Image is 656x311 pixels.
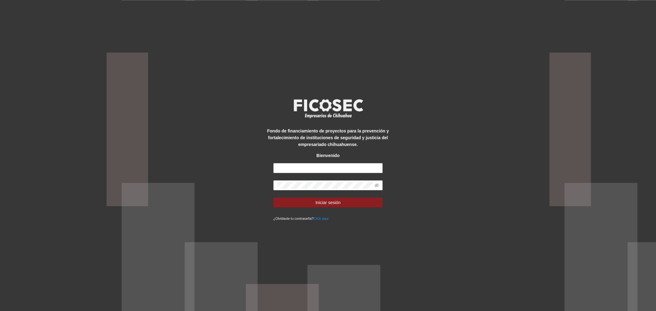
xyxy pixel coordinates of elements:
[316,153,340,158] strong: Bienvenido
[273,217,328,220] small: ¿Olvidaste tu contraseña?
[375,183,379,187] span: eye-invisible
[290,97,367,120] img: logo
[273,198,383,207] button: Iniciar sesión
[316,199,341,206] span: Iniciar sesión
[267,128,389,147] strong: Fondo de financiamiento de proyectos para la prevención y fortalecimiento de instituciones de seg...
[313,217,328,220] a: Click aqui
